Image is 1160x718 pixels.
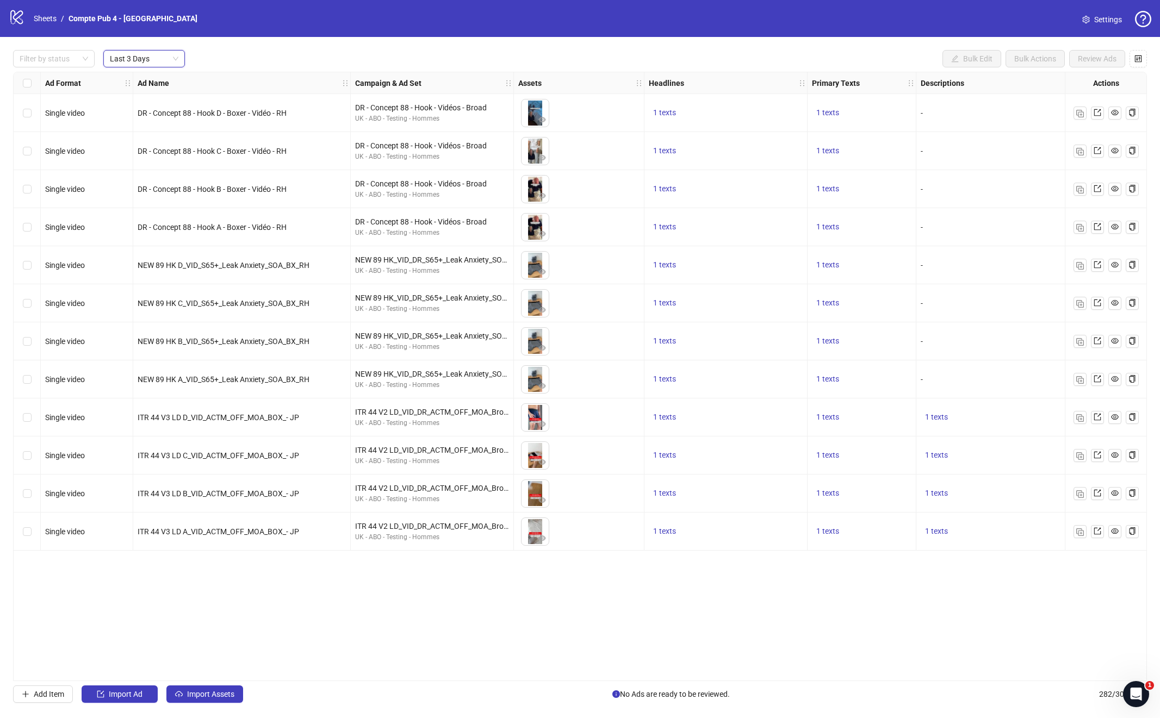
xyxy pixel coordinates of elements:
[14,246,41,284] div: Select row 5
[355,342,509,352] div: UK - ABO - Testing - Hommes
[536,342,549,355] button: Preview
[643,79,650,87] span: holder
[14,72,41,94] div: Select all rows
[1128,527,1136,535] span: copy
[1094,299,1101,307] span: export
[536,152,549,165] button: Preview
[921,337,923,346] span: -
[110,51,178,67] span: Last 3 Days
[1111,527,1119,535] span: eye
[1076,110,1084,117] img: Duplicate
[34,690,64,698] span: Add Item
[1094,527,1101,535] span: export
[812,145,843,158] button: 1 texts
[45,299,85,308] span: Single video
[1128,299,1136,307] span: copy
[812,297,843,310] button: 1 texts
[653,184,676,193] span: 1 texts
[649,183,680,196] button: 1 texts
[921,147,923,155] span: -
[1076,376,1084,384] img: Duplicate
[138,299,309,308] span: NEW 89 HK C_VID_S65+_Leak Anxiety_SOA_BX_RH
[355,190,509,200] div: UK - ABO - Testing - Hommes
[355,444,509,456] div: ITR 44 V2 LD_VID_DR_ACTM_OFF_MOA_Broad_US/[GEOGRAPHIC_DATA]/[GEOGRAPHIC_DATA]/AU/[GEOGRAPHIC_DATA]
[1076,414,1084,422] img: Duplicate
[1076,490,1084,498] img: Duplicate
[518,77,542,89] strong: Assets
[653,527,676,535] span: 1 texts
[653,108,676,117] span: 1 texts
[355,482,509,494] div: ITR 44 V2 LD_VID_DR_ACTM_OFF_MOA_Broad_US/[GEOGRAPHIC_DATA]/[GEOGRAPHIC_DATA]/AU/[GEOGRAPHIC_DATA]
[1128,109,1136,116] span: copy
[816,222,839,231] span: 1 texts
[921,487,952,500] button: 1 texts
[45,261,85,270] span: Single video
[1076,338,1084,346] img: Duplicate
[812,373,843,386] button: 1 texts
[45,337,85,346] span: Single video
[355,266,509,276] div: UK - ABO - Testing - Hommes
[1128,185,1136,192] span: copy
[921,261,923,270] span: -
[1145,681,1154,690] span: 1
[538,306,546,314] span: eye
[45,185,85,193] span: Single video
[1094,109,1101,116] span: export
[14,398,41,436] div: Select row 9
[22,690,29,698] span: plus
[649,107,680,120] button: 1 texts
[538,458,546,466] span: eye
[538,496,546,504] span: eye
[653,413,676,421] span: 1 texts
[1130,50,1147,67] button: Configure table settings
[355,140,509,152] div: DR - Concept 88 - Hook - Vidéos - Broad
[355,456,509,466] div: UK - ABO - Testing - Hommes
[649,411,680,424] button: 1 texts
[1094,375,1101,383] span: export
[45,77,81,89] strong: Ad Format
[1076,262,1084,270] img: Duplicate
[1134,55,1142,63] span: control
[536,418,549,431] button: Preview
[612,688,730,700] span: No Ads are ready to be reviewed.
[812,107,843,120] button: 1 texts
[1094,223,1101,230] span: export
[1074,525,1087,538] button: Duplicate
[522,404,549,431] img: Asset 1
[816,108,839,117] span: 1 texts
[82,685,158,703] button: Import Ad
[812,411,843,424] button: 1 texts
[1111,299,1119,307] span: eye
[1074,107,1087,120] button: Duplicate
[538,344,546,352] span: eye
[812,449,843,462] button: 1 texts
[355,114,509,124] div: UK - ABO - Testing - Hommes
[14,170,41,208] div: Select row 3
[653,489,676,497] span: 1 texts
[1074,11,1131,28] a: Settings
[925,489,948,497] span: 1 texts
[538,534,546,542] span: eye
[798,79,806,87] span: holder
[1111,337,1119,345] span: eye
[1111,109,1119,116] span: eye
[138,451,299,460] span: ITR 44 V3 LD C_VID_ACTM_OFF_MOA_BOX_- JP
[522,99,549,127] img: Asset 1
[14,284,41,322] div: Select row 6
[1128,147,1136,154] span: copy
[816,184,839,193] span: 1 texts
[355,418,509,428] div: UK - ABO - Testing - Hommes
[66,13,200,24] a: Compte Pub 4 - [GEOGRAPHIC_DATA]
[649,259,680,272] button: 1 texts
[1123,681,1149,707] iframe: Intercom live chat
[653,298,676,307] span: 1 texts
[1094,489,1101,497] span: export
[1135,11,1151,27] span: question-circle
[816,260,839,269] span: 1 texts
[355,228,509,238] div: UK - ABO - Testing - Hommes
[355,406,509,418] div: ITR 44 V2 LD_VID_DR_ACTM_OFF_MOA_Broad_US/[GEOGRAPHIC_DATA]/[GEOGRAPHIC_DATA]/AU/[GEOGRAPHIC_DATA]
[522,214,549,241] img: Asset 1
[907,79,915,87] span: holder
[653,336,676,345] span: 1 texts
[1076,224,1084,232] img: Duplicate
